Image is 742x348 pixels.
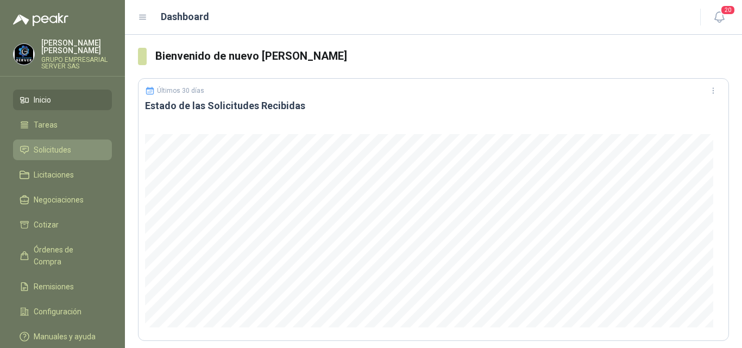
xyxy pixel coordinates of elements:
[34,219,59,231] span: Cotizar
[13,115,112,135] a: Tareas
[34,119,58,131] span: Tareas
[157,87,204,94] p: Últimos 30 días
[34,281,74,293] span: Remisiones
[13,90,112,110] a: Inicio
[34,169,74,181] span: Licitaciones
[13,301,112,322] a: Configuración
[13,13,68,26] img: Logo peakr
[13,276,112,297] a: Remisiones
[13,239,112,272] a: Órdenes de Compra
[13,164,112,185] a: Licitaciones
[34,306,81,318] span: Configuración
[34,331,96,343] span: Manuales y ayuda
[41,39,112,54] p: [PERSON_NAME] [PERSON_NAME]
[13,214,112,235] a: Cotizar
[41,56,112,69] p: GRUPO EMPRESARIAL SERVER SAS
[34,144,71,156] span: Solicitudes
[720,5,735,15] span: 20
[161,9,209,24] h1: Dashboard
[34,244,102,268] span: Órdenes de Compra
[34,194,84,206] span: Negociaciones
[13,140,112,160] a: Solicitudes
[145,99,722,112] h3: Estado de las Solicitudes Recibidas
[13,189,112,210] a: Negociaciones
[14,44,34,65] img: Company Logo
[155,48,729,65] h3: Bienvenido de nuevo [PERSON_NAME]
[34,94,51,106] span: Inicio
[709,8,729,27] button: 20
[13,326,112,347] a: Manuales y ayuda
